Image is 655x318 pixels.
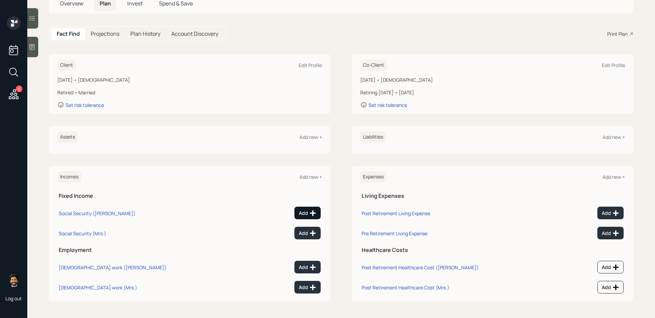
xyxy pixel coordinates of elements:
[602,174,625,180] div: Add new +
[57,89,322,96] div: Retired • Married
[7,273,20,287] img: eric-schwartz-headshot.png
[360,89,625,96] div: Retiring [DATE] • [DATE]
[57,31,80,37] h5: Fact Find
[59,247,321,253] h5: Employment
[602,230,619,237] div: Add
[171,31,218,37] h5: Account Discovery
[602,284,619,291] div: Add
[294,261,321,273] button: Add
[360,171,387,182] h6: Expenses
[91,31,119,37] h5: Projections
[299,230,316,237] div: Add
[299,62,322,68] div: Edit Profile
[362,264,479,271] div: Post Retirement Healthcare Cost ([PERSON_NAME])
[59,230,106,237] div: Social Security (Mrs.)
[602,62,625,68] div: Edit Profile
[597,227,624,239] button: Add
[607,30,628,37] div: Print Plan
[360,60,387,71] h6: Co-Client
[597,281,624,293] button: Add
[602,134,625,140] div: Add new +
[294,207,321,219] button: Add
[5,295,22,302] div: Log out
[362,210,430,217] div: Post Retirement Living Expense
[57,60,76,71] h6: Client
[360,131,386,143] h6: Liabilities
[294,281,321,293] button: Add
[294,227,321,239] button: Add
[368,102,407,108] div: Set risk tolerance
[59,210,135,217] div: Social Security ([PERSON_NAME])
[362,230,427,237] div: Pre Retirement Living Expense
[57,131,78,143] h6: Assets
[360,76,625,83] div: [DATE] • [DEMOGRAPHIC_DATA]
[362,247,624,253] h5: Healthcare Costs
[299,284,316,291] div: Add
[299,264,316,271] div: Add
[597,261,624,273] button: Add
[300,174,322,180] div: Add new +
[59,284,137,291] div: [DEMOGRAPHIC_DATA] work (Mrs.)
[362,284,449,291] div: Post Retirement Healthcare Cost (Mrs.)
[59,264,166,271] div: [DEMOGRAPHIC_DATA] work ([PERSON_NAME])
[16,85,23,92] div: 5
[59,193,321,199] h5: Fixed Income
[602,210,619,217] div: Add
[57,171,81,182] h6: Incomes
[602,264,619,271] div: Add
[597,207,624,219] button: Add
[57,76,322,83] div: [DATE] • [DEMOGRAPHIC_DATA]
[130,31,160,37] h5: Plan History
[65,102,104,108] div: Set risk tolerance
[362,193,624,199] h5: Living Expenses
[300,134,322,140] div: Add new +
[299,210,316,217] div: Add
